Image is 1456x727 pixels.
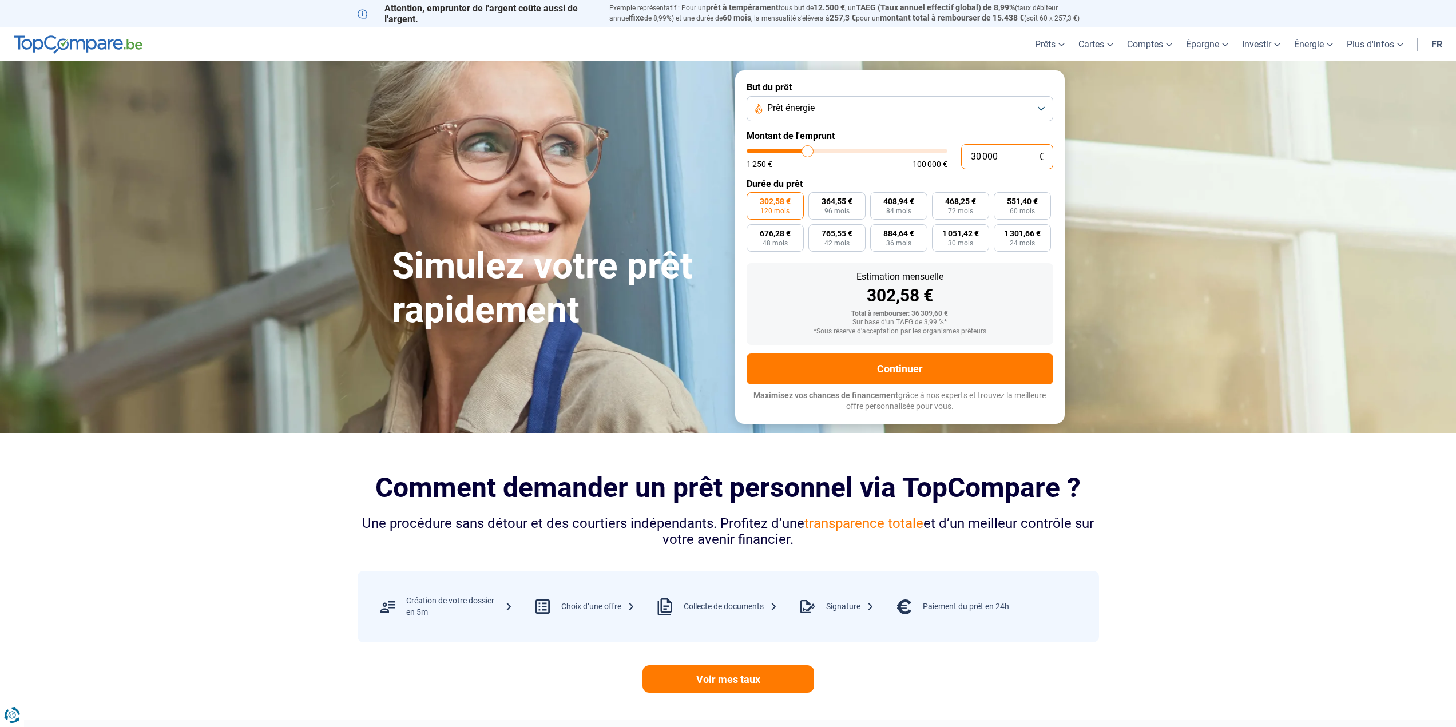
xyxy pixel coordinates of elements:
a: Voir mes taux [642,665,814,693]
h2: Comment demander un prêt personnel via TopCompare ? [358,472,1099,503]
span: 676,28 € [760,229,791,237]
span: 42 mois [824,240,850,247]
div: *Sous réserve d'acceptation par les organismes prêteurs [756,328,1044,336]
div: Une procédure sans détour et des courtiers indépendants. Profitez d’une et d’un meilleur contrôle... [358,515,1099,549]
span: Maximisez vos chances de financement [753,391,898,400]
span: 408,94 € [883,197,914,205]
span: 257,3 € [830,13,856,22]
span: 60 mois [1010,208,1035,214]
div: Création de votre dossier en 5m [406,595,513,618]
span: Prêt énergie [767,102,815,114]
div: Signature [826,601,874,613]
label: Montant de l'emprunt [747,130,1053,141]
span: 84 mois [886,208,911,214]
button: Prêt énergie [747,96,1053,121]
div: Total à rembourser: 36 309,60 € [756,310,1044,318]
img: TopCompare [14,35,142,54]
span: fixe [630,13,644,22]
span: 96 mois [824,208,850,214]
span: 1 301,66 € [1004,229,1041,237]
a: Énergie [1287,27,1340,61]
div: Paiement du prêt en 24h [923,601,1009,613]
span: € [1039,152,1044,162]
a: Plus d'infos [1340,27,1410,61]
span: 60 mois [723,13,751,22]
p: Attention, emprunter de l'argent coûte aussi de l'argent. [358,3,596,25]
p: grâce à nos experts et trouvez la meilleure offre personnalisée pour vous. [747,390,1053,412]
a: Cartes [1072,27,1120,61]
span: 884,64 € [883,229,914,237]
span: 302,58 € [760,197,791,205]
span: 120 mois [760,208,790,214]
span: 765,55 € [822,229,852,237]
div: Choix d’une offre [561,601,635,613]
a: Comptes [1120,27,1179,61]
h1: Simulez votre prêt rapidement [392,244,721,332]
span: 1 250 € [747,160,772,168]
a: Investir [1235,27,1287,61]
div: Sur base d'un TAEG de 3,99 %* [756,319,1044,327]
div: Estimation mensuelle [756,272,1044,281]
span: montant total à rembourser de 15.438 € [880,13,1024,22]
span: 551,40 € [1007,197,1038,205]
button: Continuer [747,353,1053,384]
span: 48 mois [763,240,788,247]
span: 36 mois [886,240,911,247]
span: 72 mois [948,208,973,214]
span: 30 mois [948,240,973,247]
span: 100 000 € [913,160,947,168]
a: Prêts [1028,27,1072,61]
label: But du prêt [747,82,1053,93]
span: 364,55 € [822,197,852,205]
span: 1 051,42 € [942,229,979,237]
p: Exemple représentatif : Pour un tous but de , un (taux débiteur annuel de 8,99%) et une durée de ... [609,3,1099,23]
span: transparence totale [804,515,923,531]
a: fr [1425,27,1449,61]
label: Durée du prêt [747,178,1053,189]
span: 24 mois [1010,240,1035,247]
a: Épargne [1179,27,1235,61]
span: TAEG (Taux annuel effectif global) de 8,99% [856,3,1015,12]
span: 468,25 € [945,197,976,205]
div: Collecte de documents [684,601,777,613]
span: prêt à tempérament [706,3,779,12]
span: 12.500 € [814,3,845,12]
div: 302,58 € [756,287,1044,304]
